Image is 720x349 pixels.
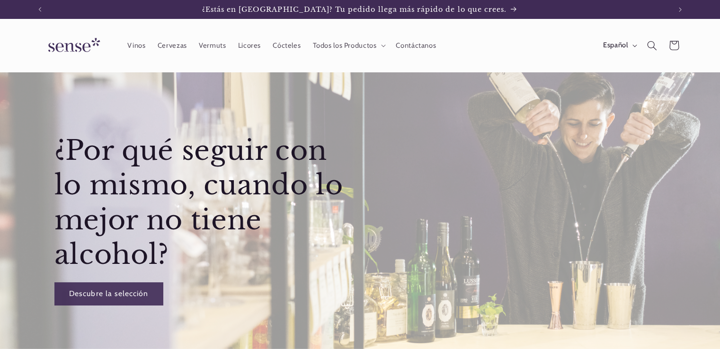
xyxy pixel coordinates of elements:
[151,35,193,56] a: Cervezas
[37,32,108,59] img: Sense
[127,41,145,50] span: Vinos
[232,35,267,56] a: Licores
[199,41,226,50] span: Vermuts
[238,41,261,50] span: Licores
[193,35,232,56] a: Vermuts
[396,41,436,50] span: Contáctanos
[122,35,151,56] a: Vinos
[641,35,663,56] summary: Búsqueda
[158,41,187,50] span: Cervezas
[54,133,358,272] h2: ¿Por qué seguir con lo mismo, cuando lo mejor no tiene alcohol?
[307,35,390,56] summary: Todos los Productos
[313,41,377,50] span: Todos los Productos
[273,41,301,50] span: Cócteles
[390,35,442,56] a: Contáctanos
[54,282,163,305] a: Descubre la selección
[33,28,112,63] a: Sense
[202,5,507,14] span: ¿Estás en [GEOGRAPHIC_DATA]? Tu pedido llega más rápido de lo que crees.
[597,36,641,55] button: Español
[603,40,628,51] span: Español
[267,35,307,56] a: Cócteles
